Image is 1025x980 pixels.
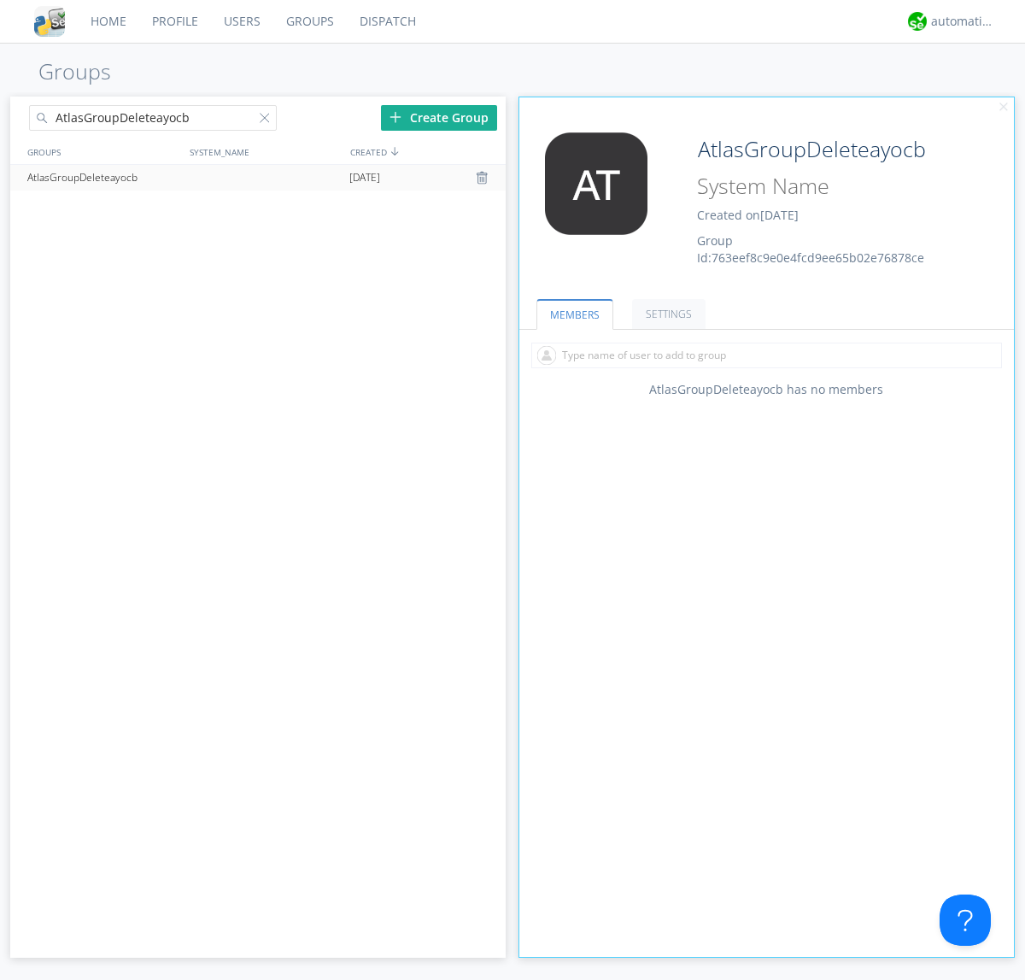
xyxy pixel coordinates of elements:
div: GROUPS [23,139,181,164]
img: 373638.png [532,132,660,235]
div: CREATED [346,139,507,164]
img: plus.svg [389,111,401,123]
div: AtlasGroupDeleteayocb has no members [519,381,1015,398]
span: [DATE] [349,165,380,191]
input: Group Name [691,132,967,167]
input: System Name [691,170,967,202]
div: Create Group [381,105,497,131]
a: AtlasGroupDeleteayocb[DATE] [10,165,506,191]
input: Type name of user to add to group [531,343,1002,368]
span: [DATE] [760,207,799,223]
div: AtlasGroupDeleteayocb [23,165,183,191]
img: d2d01cd9b4174d08988066c6d424eccd [908,12,927,31]
a: SETTINGS [632,299,706,329]
div: SYSTEM_NAME [185,139,346,164]
span: Created on [697,207,799,223]
input: Search groups [29,105,277,131]
a: MEMBERS [536,299,613,330]
img: cddb5a64eb264b2086981ab96f4c1ba7 [34,6,65,37]
span: Group Id: 763eef8c9e0e4fcd9ee65b02e76878ce [697,232,924,266]
iframe: Toggle Customer Support [940,895,991,946]
div: automation+atlas [931,13,995,30]
img: cancel.svg [998,102,1010,114]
